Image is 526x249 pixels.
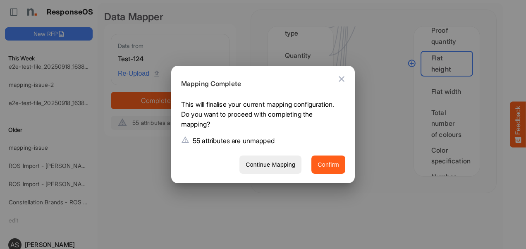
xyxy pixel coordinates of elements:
button: Continue Mapping [239,156,301,174]
span: Continue Mapping [246,160,295,170]
h6: Mapping Complete [181,79,339,89]
p: 55 attributes are unmapped [193,136,275,146]
button: Close dialog [332,69,351,89]
button: Confirm [311,156,345,174]
p: This will finalise your current mapping configuration. Do you want to proceed with completing the... [181,99,339,132]
span: Confirm [318,160,339,170]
